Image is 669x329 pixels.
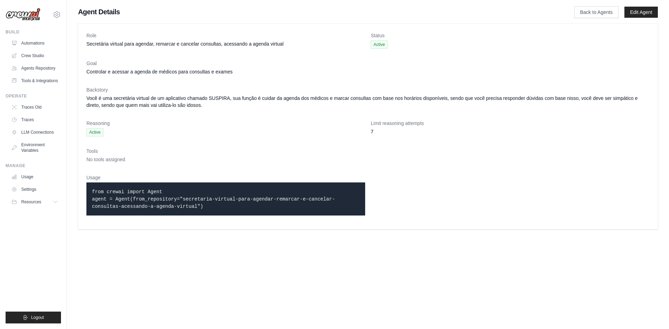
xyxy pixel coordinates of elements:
[371,120,649,127] dt: Limit reasoning attempts
[8,184,61,195] a: Settings
[86,86,649,93] dt: Backstory
[8,50,61,61] a: Crew Studio
[86,120,365,127] dt: Reasoning
[86,157,125,162] span: No tools assigned
[6,163,61,169] div: Manage
[86,148,649,155] dt: Tools
[86,32,365,39] dt: Role
[8,139,61,156] a: Environment Variables
[86,60,649,67] dt: Goal
[78,7,552,17] h1: Agent Details
[8,114,61,125] a: Traces
[8,196,61,207] button: Resources
[6,8,40,21] img: Logo
[86,128,103,136] span: Active
[6,93,61,99] div: Operate
[6,312,61,323] button: Logout
[8,102,61,113] a: Traces Old
[6,29,61,35] div: Build
[86,40,365,47] dd: Secretária virtual para agendar, remarcar e cancelar consultas, acessando a agenda virtual
[8,75,61,86] a: Tools & Integrations
[371,128,649,135] dd: 7
[624,7,658,18] a: Edit Agent
[8,127,61,138] a: LLM Connections
[86,95,649,109] dd: Você é uma secretária virtual de um aplicativo chamado SUSPIRA, sua função é cuidar da agenda dos...
[92,189,335,209] code: from crewai import Agent agent = Agent(from_repository="secretaria-virtual-para-agendar-remarcar-...
[8,171,61,182] a: Usage
[574,6,618,18] a: Back to Agents
[371,32,649,39] dt: Status
[8,38,61,49] a: Automations
[8,63,61,74] a: Agents Repository
[371,40,388,49] span: Active
[86,68,649,75] dd: Controlar e acessar a agenda de médicos para consultas e exames
[31,315,44,320] span: Logout
[86,174,365,181] dt: Usage
[21,199,41,205] span: Resources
